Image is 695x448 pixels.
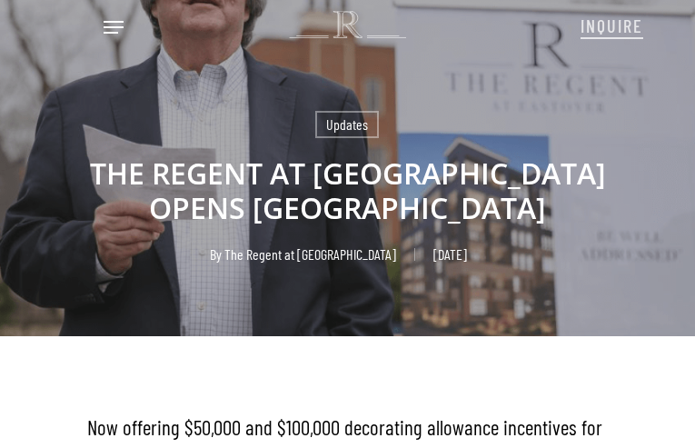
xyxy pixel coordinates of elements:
a: Updates [315,111,379,138]
a: The Regent at [GEOGRAPHIC_DATA] [224,245,396,263]
span: INQUIRE [581,15,643,36]
a: INQUIRE [581,5,643,44]
span: By [210,248,222,261]
span: [DATE] [414,248,485,261]
h1: THE REGENT AT [GEOGRAPHIC_DATA] OPENS [GEOGRAPHIC_DATA] [42,138,653,244]
a: Navigation Menu [104,18,124,36]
